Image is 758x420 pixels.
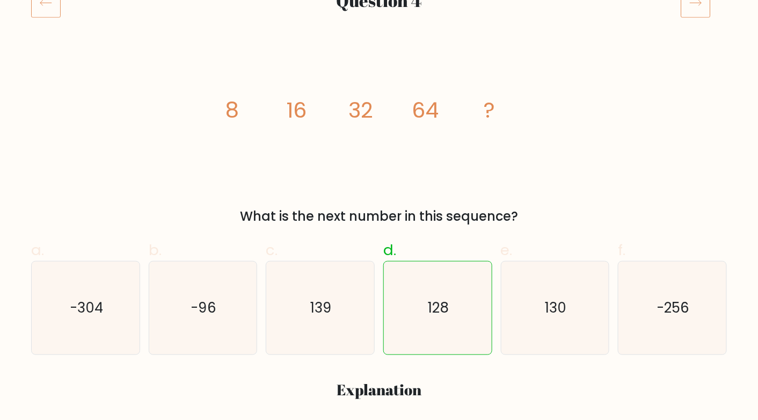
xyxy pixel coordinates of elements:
[286,96,307,126] tspan: 16
[38,207,720,226] div: What is the next number in this sequence?
[38,381,720,399] h3: Explanation
[501,240,513,260] span: e.
[225,96,239,126] tspan: 8
[266,240,278,260] span: c.
[383,240,396,260] span: d.
[484,96,495,126] tspan: ?
[657,299,689,318] text: -256
[545,299,567,318] text: 130
[191,299,216,318] text: -96
[31,240,44,260] span: a.
[618,240,625,260] span: f.
[348,96,373,126] tspan: 32
[149,240,162,260] span: b.
[428,299,449,318] text: 128
[412,96,439,126] tspan: 64
[70,299,103,318] text: -304
[310,299,332,318] text: 139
